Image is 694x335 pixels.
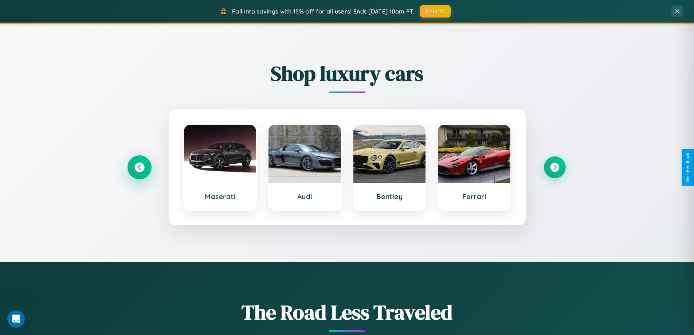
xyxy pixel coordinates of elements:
[361,192,419,201] h3: Bentley
[129,59,566,87] h2: Shop luxury cars
[232,8,415,15] span: Fall into savings with 15% off for all users! Ends [DATE] 10am PT.
[685,153,690,182] div: Give Feedback
[191,192,249,201] h3: Maserati
[7,310,25,328] iframe: Intercom live chat
[276,192,334,201] h3: Audi
[420,5,451,17] button: FALL15
[445,192,503,201] h3: Ferrari
[129,298,566,326] h1: The Road Less Traveled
